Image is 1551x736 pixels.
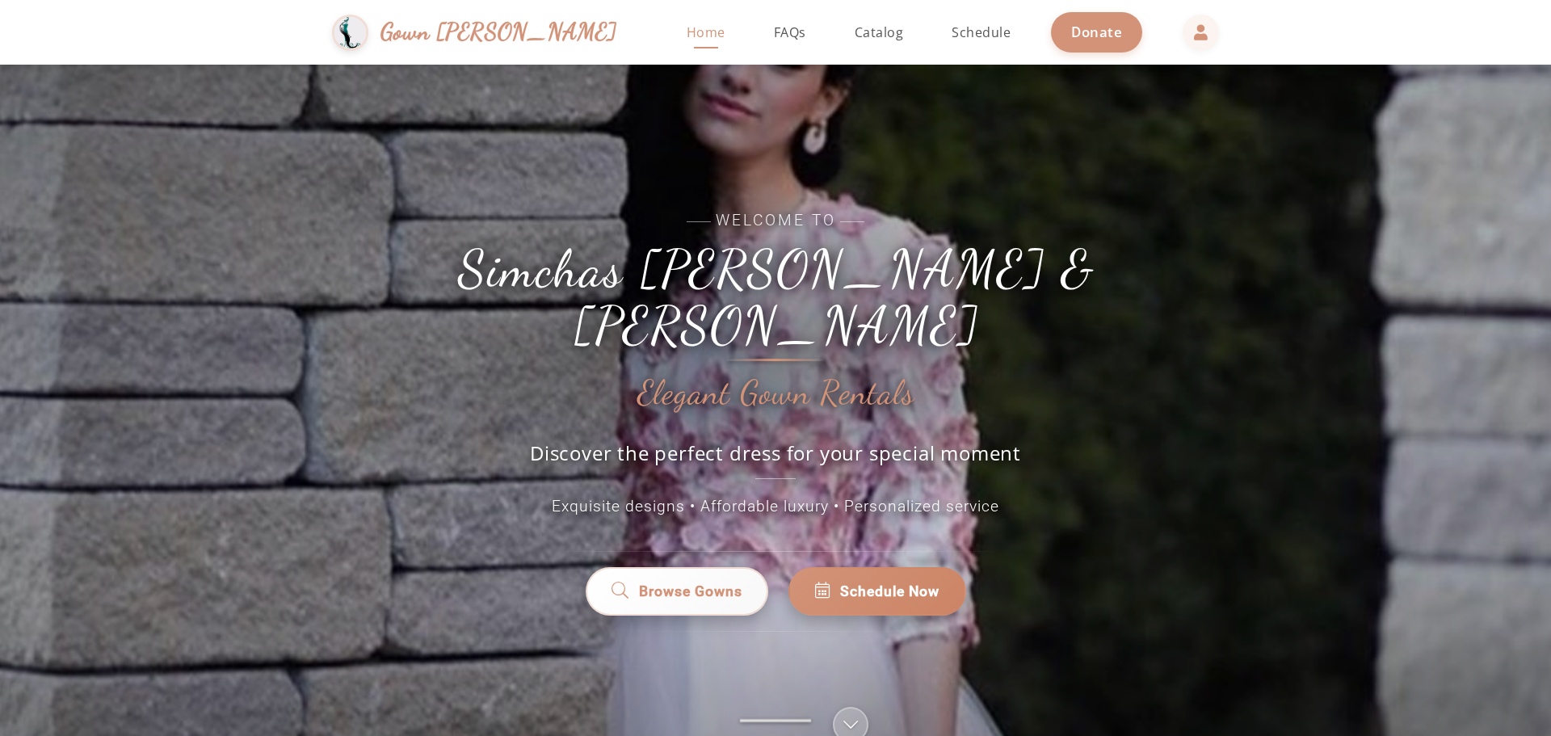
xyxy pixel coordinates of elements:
span: Welcome to [412,209,1139,233]
p: Discover the perfect dress for your special moment [513,439,1038,479]
span: Catalog [855,23,904,41]
h1: Simchas [PERSON_NAME] & [PERSON_NAME] [412,241,1139,355]
span: FAQs [774,23,806,41]
img: Gown Gmach Logo [332,15,368,51]
span: Home [687,23,725,41]
span: Schedule [952,23,1011,41]
span: Schedule Now [840,581,939,602]
a: Donate [1051,12,1142,52]
span: Gown [PERSON_NAME] [380,15,617,49]
a: Gown [PERSON_NAME] [332,11,633,55]
span: Browse Gowns [638,581,742,602]
p: Exquisite designs • Affordable luxury • Personalized service [412,495,1139,519]
span: Donate [1071,23,1122,41]
h2: Elegant Gown Rentals [637,375,914,412]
